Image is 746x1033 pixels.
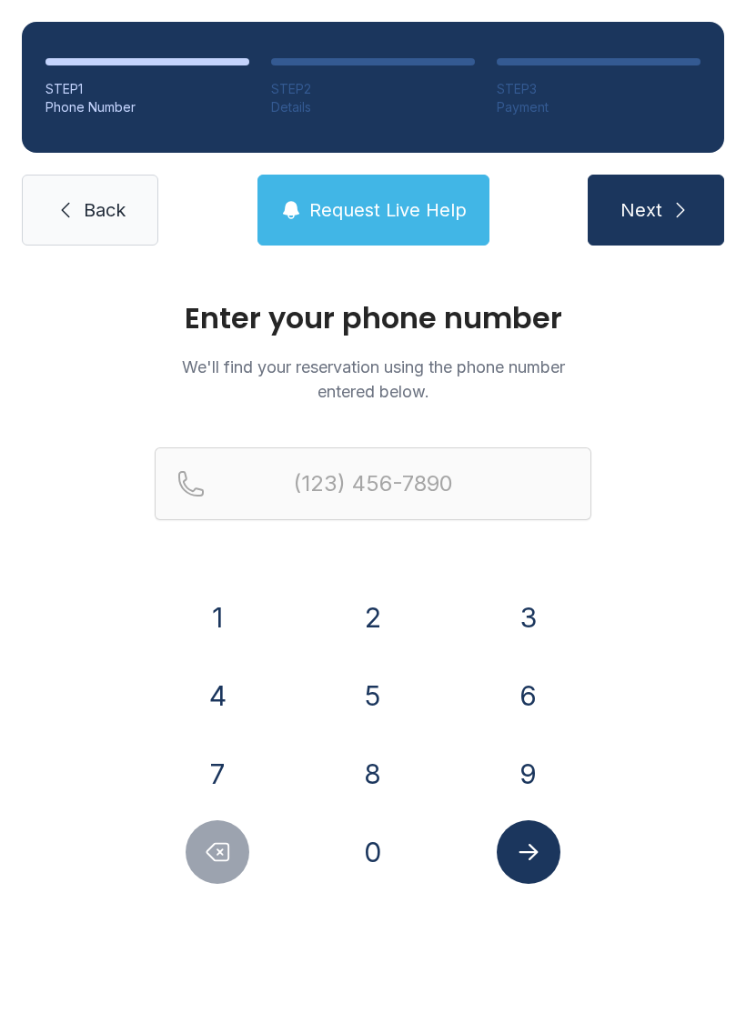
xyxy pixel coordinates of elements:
[155,304,591,333] h1: Enter your phone number
[497,742,560,806] button: 9
[155,447,591,520] input: Reservation phone number
[271,98,475,116] div: Details
[341,586,405,649] button: 2
[186,820,249,884] button: Delete number
[271,80,475,98] div: STEP 2
[186,586,249,649] button: 1
[620,197,662,223] span: Next
[45,80,249,98] div: STEP 1
[341,820,405,884] button: 0
[497,80,701,98] div: STEP 3
[497,586,560,649] button: 3
[45,98,249,116] div: Phone Number
[497,98,701,116] div: Payment
[186,742,249,806] button: 7
[309,197,467,223] span: Request Live Help
[186,664,249,727] button: 4
[497,664,560,727] button: 6
[84,197,126,223] span: Back
[341,742,405,806] button: 8
[497,820,560,884] button: Submit lookup form
[341,664,405,727] button: 5
[155,355,591,404] p: We'll find your reservation using the phone number entered below.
